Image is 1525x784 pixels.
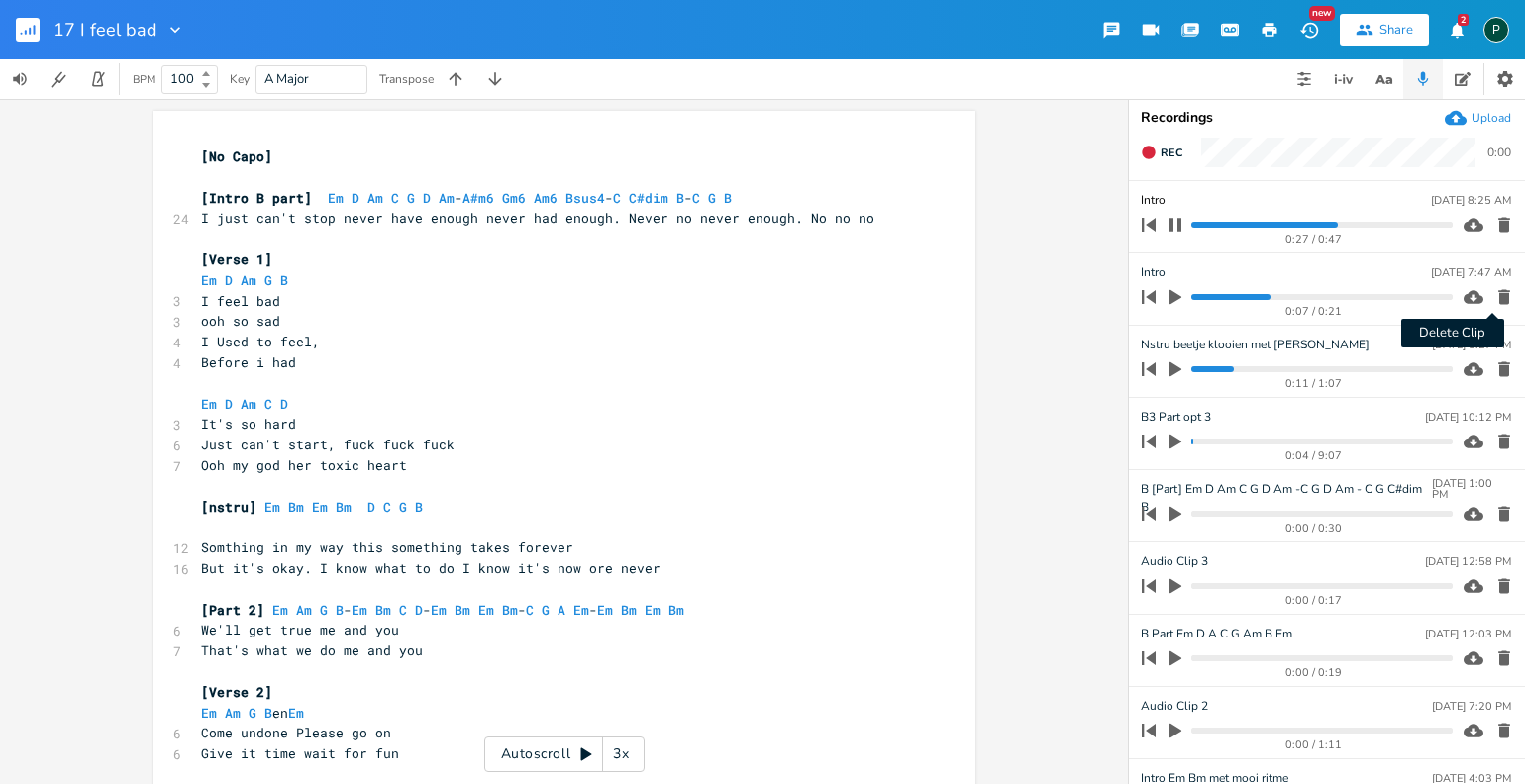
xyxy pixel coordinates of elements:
span: G [249,704,256,722]
span: Give it time wait for fun [201,744,399,762]
span: Am [296,601,312,619]
div: New [1309,6,1335,21]
span: But it's okay. I know what to do I know it's now ore never [201,559,661,577]
div: 0:00 / 0:30 [1175,523,1453,534]
span: ooh so sad [201,312,280,330]
span: Bm [668,601,684,619]
button: Upload [1445,107,1511,129]
span: Em [478,601,494,619]
div: Recordings [1141,111,1513,125]
span: D [367,498,375,516]
span: [Part 2] [201,601,264,619]
span: B [336,601,344,619]
span: G [407,189,415,207]
div: [DATE] 10:12 PM [1425,412,1511,423]
div: 0:07 / 0:21 [1175,306,1453,317]
span: [Verse 2] [201,683,272,701]
span: Come undone Please go on [201,724,391,741]
span: D [225,395,233,413]
div: 3x [603,736,639,772]
span: Em [288,704,304,722]
span: That's what we do me and you [201,641,423,659]
span: Em [645,601,661,619]
span: It's so hard [201,415,296,433]
span: - - - [201,189,732,207]
span: We'll get true me and you [201,621,399,638]
span: 17 I feel bad [53,21,157,39]
span: [nstru] [201,498,256,516]
span: D [225,271,233,289]
span: Am [439,189,455,207]
span: I feel bad [201,292,280,310]
span: Just can't start, fuck fuck fuck [201,436,455,453]
span: C [613,189,621,207]
span: Em [272,601,288,619]
span: B3 Part opt 3 [1141,408,1211,427]
span: B [Part] Em D Am C G D Am -C G D Am - C G C#dim B [1141,480,1432,499]
span: Am6 [534,189,558,207]
span: B [264,704,272,722]
button: New [1289,12,1329,48]
div: BPM [133,74,155,85]
div: [DATE] 7:47 AM [1431,267,1511,278]
span: Bm [375,601,391,619]
span: C [399,601,407,619]
div: 0:00 / 0:19 [1175,667,1453,678]
div: Piepo [1483,17,1509,43]
div: [DATE] 12:03 PM [1425,629,1511,639]
span: B [280,271,288,289]
span: [Verse 1] [201,250,272,268]
div: Transpose [379,73,434,85]
span: Bm [455,601,470,619]
span: Bsus4 [565,189,605,207]
span: Rec [1161,146,1182,160]
span: C [264,395,272,413]
span: Em [597,601,613,619]
span: Gm6 [502,189,526,207]
div: Upload [1472,110,1511,126]
div: Autoscroll [484,736,645,772]
span: C [692,189,700,207]
span: C [383,498,391,516]
div: 0:00 [1487,147,1511,158]
span: B [676,189,684,207]
span: Em [312,498,328,516]
div: [DATE] 4:03 PM [1432,773,1511,784]
button: P [1483,7,1509,52]
span: D [415,601,423,619]
span: Em [431,601,447,619]
span: Am [241,271,256,289]
span: Bm [288,498,304,516]
div: [DATE] 8:27 PM [1432,340,1511,350]
div: [DATE] 1:00 PM [1432,478,1511,500]
div: 2 [1458,14,1469,26]
span: - - - - [201,601,700,619]
span: G [320,601,328,619]
span: Bm [621,601,637,619]
span: Nstru beetje klooien met [PERSON_NAME] [1141,336,1370,354]
span: Em [264,498,280,516]
span: Em [573,601,589,619]
span: Em [201,271,217,289]
span: Am [367,189,383,207]
div: Key [230,73,250,85]
span: Bm [336,498,352,516]
span: Am [225,704,241,722]
div: Share [1379,21,1413,39]
span: Before i had [201,353,296,371]
span: B Part Em D A C G Am B Em [1141,625,1292,643]
button: 2 [1437,12,1476,48]
span: C#dim [629,189,668,207]
div: [DATE] 7:20 PM [1432,701,1511,712]
span: Em [352,601,367,619]
div: [DATE] 8:25 AM [1431,195,1511,206]
span: I just can't stop never have enough never had enough. Never no never enough. No no no [201,209,874,227]
span: Intro [1141,263,1166,282]
div: 0:11 / 1:07 [1175,378,1453,389]
span: G [264,271,272,289]
span: B [415,498,423,516]
div: 0:27 / 0:47 [1175,234,1453,245]
span: C [526,601,534,619]
div: 0:04 / 9:07 [1175,450,1453,461]
span: A Major [264,70,309,88]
